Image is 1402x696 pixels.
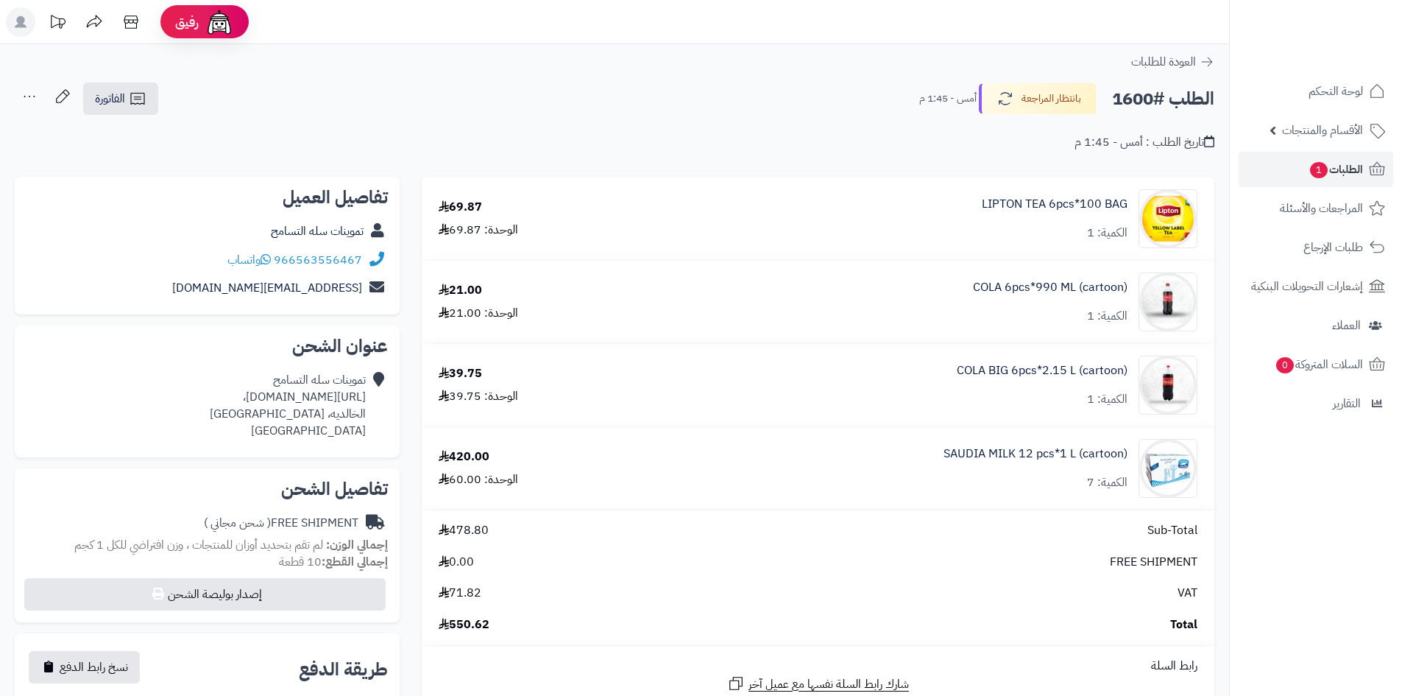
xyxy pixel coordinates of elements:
[727,675,909,693] a: شارك رابط السلة نفسها مع عميل آخر
[1332,315,1361,336] span: العملاء
[1087,308,1127,325] div: الكمية: 1
[1087,391,1127,408] div: الكمية: 1
[1280,198,1363,219] span: المراجعات والأسئلة
[1112,84,1214,114] h2: الطلب #1600
[1239,308,1393,343] a: العملاء
[982,196,1127,213] a: LIPTON TEA 6pcs*100 BAG
[439,554,474,571] span: 0.00
[1239,347,1393,382] a: السلات المتروكة0
[439,522,489,539] span: 478.80
[1131,53,1196,71] span: العودة للطلبات
[210,372,366,439] div: تموينات سله التسامح [URL][DOMAIN_NAME]، الخالديه، [GEOGRAPHIC_DATA] [GEOGRAPHIC_DATA]
[175,13,199,31] span: رفيق
[1139,439,1197,498] img: 1747744811-01316ca4-bdae-4b0a-85ff-47740e91-90x90.jpg
[24,578,386,611] button: إصدار بوليصة الشحن
[1239,152,1393,187] a: الطلبات1
[1275,354,1363,375] span: السلات المتروكة
[1251,276,1363,297] span: إشعارات التحويلات البنكية
[439,365,482,382] div: 39.75
[1110,554,1197,571] span: FREE SHIPMENT
[74,536,323,554] span: لم تقم بتحديد أوزان للمنتجات ، وزن افتراضي للكل 1 كجم
[205,7,234,37] img: ai-face.png
[1310,162,1328,178] span: 1
[299,661,388,678] h2: طريقة الدفع
[428,658,1208,675] div: رابط السلة
[1178,585,1197,602] span: VAT
[1309,81,1363,102] span: لوحة التحكم
[1276,357,1294,373] span: 0
[1282,120,1363,141] span: الأقسام والمنتجات
[1239,230,1393,265] a: طلبات الإرجاع
[1239,386,1393,421] a: التقارير
[439,199,482,216] div: 69.87
[1087,225,1127,242] div: الكمية: 1
[83,82,158,115] a: الفاتورة
[439,388,518,405] div: الوحدة: 39.75
[1302,39,1388,70] img: logo-2.png
[279,553,388,571] small: 10 قطعة
[1239,191,1393,226] a: المراجعات والأسئلة
[1087,474,1127,491] div: الكمية: 7
[973,279,1127,296] a: COLA 6pcs*990 ML (cartoon)
[326,536,388,554] strong: إجمالي الوزن:
[957,362,1127,379] a: COLA BIG 6pcs*2.15 L (cartoon)
[26,480,388,498] h2: تفاصيل الشحن
[1239,269,1393,304] a: إشعارات التحويلات البنكية
[1131,53,1214,71] a: العودة للطلبات
[1303,237,1363,258] span: طلبات الإرجاع
[439,585,481,602] span: 71.82
[271,222,364,240] a: تموينات سله التسامح
[1139,189,1197,248] img: 1747340605-715fM6i1xFL._AC_SL1500-90x90.jpg
[39,7,76,41] a: تحديثات المنصة
[439,471,518,488] div: الوحدة: 60.00
[1147,522,1197,539] span: Sub-Total
[1139,356,1197,415] img: 1747639351-liiaLBC4acNBfYxYKsAJ5OjyFnhrru89-90x90.jpg
[1333,393,1361,414] span: التقارير
[26,189,388,206] h2: تفاصيل العميل
[979,83,1097,114] button: بانتظار المراجعة
[439,449,489,465] div: 420.00
[26,337,388,355] h2: عنوان الشحن
[274,251,362,269] a: 966563556467
[204,515,358,532] div: FREE SHIPMENT
[439,305,518,322] div: الوحدة: 21.00
[1074,134,1214,151] div: تاريخ الطلب : أمس - 1:45 م
[943,446,1127,463] a: SAUDIA MILK 12 pcs*1 L (cartoon)
[919,91,977,106] small: أمس - 1:45 م
[322,553,388,571] strong: إجمالي القطع:
[439,616,489,633] span: 550.62
[748,676,909,693] span: شارك رابط السلة نفسها مع عميل آخر
[1170,616,1197,633] span: Total
[95,90,125,108] span: الفاتورة
[1309,159,1363,180] span: الطلبات
[60,658,128,676] span: نسخ رابط الدفع
[439,282,482,299] div: 21.00
[1139,273,1197,331] img: 1747638290-ye1SIywTpqWAIwC28izdolNYRq8YgaPj-90x90.jpg
[172,279,362,297] a: [EMAIL_ADDRESS][DOMAIN_NAME]
[227,251,271,269] a: واتساب
[439,222,518,239] div: الوحدة: 69.87
[1239,74,1393,109] a: لوحة التحكم
[204,514,271,532] span: ( شحن مجاني )
[29,651,140,683] button: نسخ رابط الدفع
